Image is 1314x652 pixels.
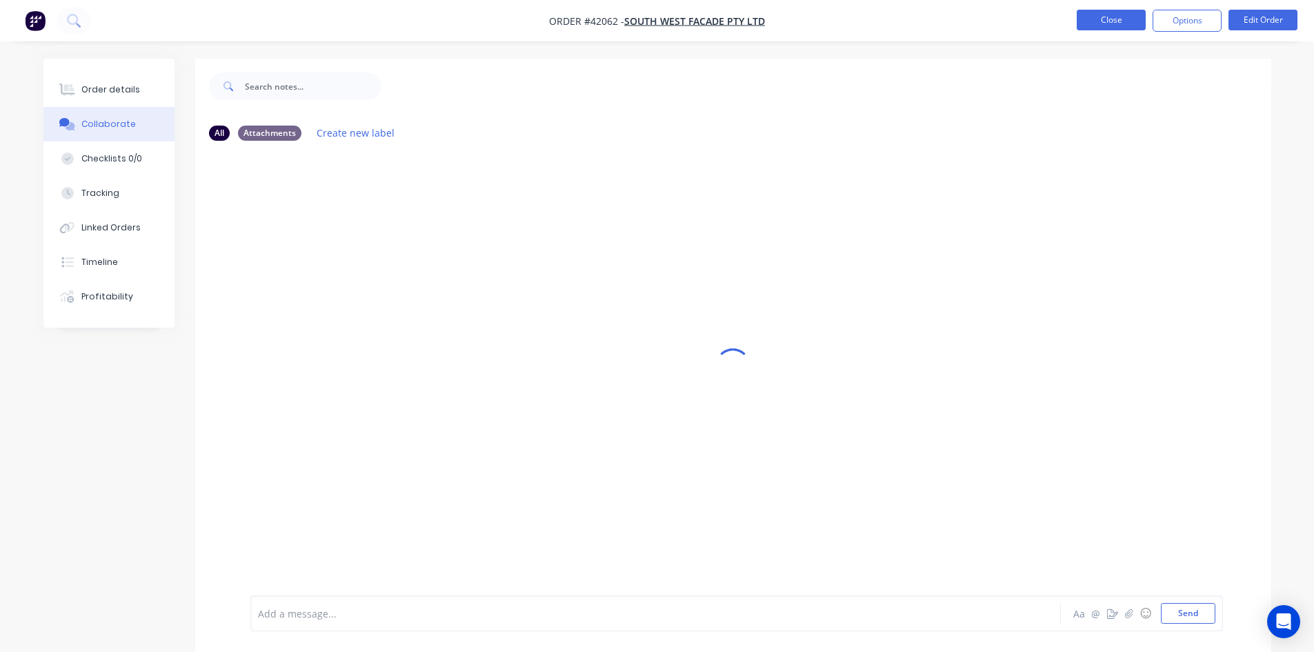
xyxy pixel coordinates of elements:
[81,187,119,199] div: Tracking
[43,107,175,141] button: Collaborate
[1077,10,1146,30] button: Close
[81,152,142,165] div: Checklists 0/0
[1161,603,1215,624] button: Send
[549,14,624,28] span: Order #42062 -
[624,14,765,28] a: South West Facade Pty Ltd
[81,290,133,303] div: Profitability
[43,141,175,176] button: Checklists 0/0
[81,221,141,234] div: Linked Orders
[43,176,175,210] button: Tracking
[1267,605,1300,638] div: Open Intercom Messenger
[81,256,118,268] div: Timeline
[43,245,175,279] button: Timeline
[43,279,175,314] button: Profitability
[25,10,46,31] img: Factory
[81,118,136,130] div: Collaborate
[81,83,140,96] div: Order details
[1228,10,1297,30] button: Edit Order
[1088,605,1104,622] button: @
[1071,605,1088,622] button: Aa
[43,210,175,245] button: Linked Orders
[43,72,175,107] button: Order details
[1137,605,1154,622] button: ☺
[1153,10,1222,32] button: Options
